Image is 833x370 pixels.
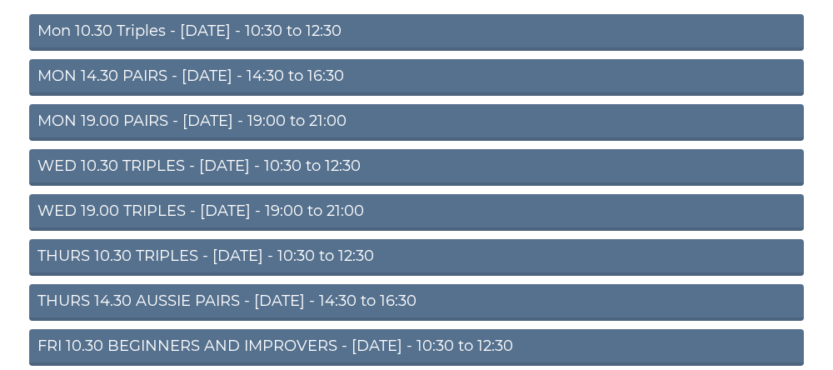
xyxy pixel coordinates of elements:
a: FRI 10.30 BEGINNERS AND IMPROVERS - [DATE] - 10:30 to 12:30 [29,329,804,366]
a: MON 19.00 PAIRS - [DATE] - 19:00 to 21:00 [29,104,804,141]
a: THURS 14.30 AUSSIE PAIRS - [DATE] - 14:30 to 16:30 [29,284,804,321]
a: Mon 10.30 Triples - [DATE] - 10:30 to 12:30 [29,14,804,51]
a: MON 14.30 PAIRS - [DATE] - 14:30 to 16:30 [29,59,804,96]
a: THURS 10.30 TRIPLES - [DATE] - 10:30 to 12:30 [29,239,804,276]
a: WED 19.00 TRIPLES - [DATE] - 19:00 to 21:00 [29,194,804,231]
a: WED 10.30 TRIPLES - [DATE] - 10:30 to 12:30 [29,149,804,186]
